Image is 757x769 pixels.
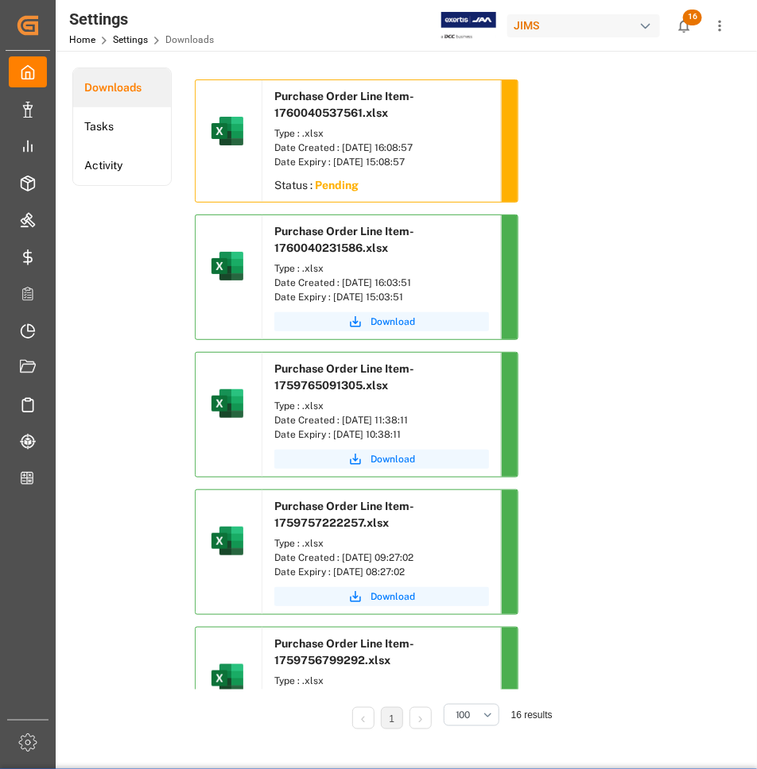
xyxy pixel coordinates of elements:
[274,261,489,276] div: Type : .xlsx
[208,522,247,560] img: microsoft-excel-2019--v1.png
[274,413,489,427] div: Date Created : [DATE] 11:38:11
[208,112,247,150] img: microsoft-excel-2019--v1.png
[208,247,247,285] img: microsoft-excel-2019--v1.png
[371,315,415,329] span: Download
[315,179,359,191] sapn: Pending
[274,399,489,413] div: Type : .xlsx
[274,290,489,304] div: Date Expiry : [DATE] 15:03:51
[371,452,415,466] span: Download
[507,10,666,41] button: JIMS
[352,707,375,729] li: Previous Page
[69,7,214,31] div: Settings
[511,709,553,721] span: 16 results
[456,708,471,722] span: 100
[666,8,702,44] button: show 16 new notifications
[208,384,247,423] img: microsoft-excel-2019--v1.png
[274,500,414,529] span: Purchase Order Line Item-1759757222257.xlsx
[274,536,489,551] div: Type : .xlsx
[73,68,171,107] a: Downloads
[274,688,489,702] div: Date Created : [DATE] 09:19:59
[274,587,489,606] button: Download
[274,126,489,141] div: Type : .xlsx
[507,14,660,37] div: JIMS
[389,713,394,725] a: 1
[444,704,499,726] button: open menu
[274,155,489,169] div: Date Expiry : [DATE] 15:08:57
[274,141,489,155] div: Date Created : [DATE] 16:08:57
[73,146,171,185] a: Activity
[274,450,489,469] button: Download
[274,362,414,392] span: Purchase Order Line Item-1759765091305.xlsx
[274,637,414,667] span: Purchase Order Line Item-1759756799292.xlsx
[274,276,489,290] div: Date Created : [DATE] 16:03:51
[274,551,489,565] div: Date Created : [DATE] 09:27:02
[702,8,738,44] button: show more
[274,427,489,442] div: Date Expiry : [DATE] 10:38:11
[274,674,489,688] div: Type : .xlsx
[410,707,432,729] li: Next Page
[113,34,148,45] a: Settings
[69,34,95,45] a: Home
[262,173,501,202] div: Status :
[274,312,489,331] button: Download
[441,12,496,40] img: Exertis%20JAM%20-%20Email%20Logo.jpg_1722504956.jpg
[683,10,702,25] span: 16
[73,107,171,146] a: Tasks
[208,659,247,698] img: microsoft-excel-2019--v1.png
[371,589,415,604] span: Download
[381,707,403,729] li: 1
[274,225,414,254] span: Purchase Order Line Item-1760040231586.xlsx
[274,565,489,579] div: Date Expiry : [DATE] 08:27:02
[274,90,414,119] span: Purchase Order Line Item-1760040537561.xlsx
